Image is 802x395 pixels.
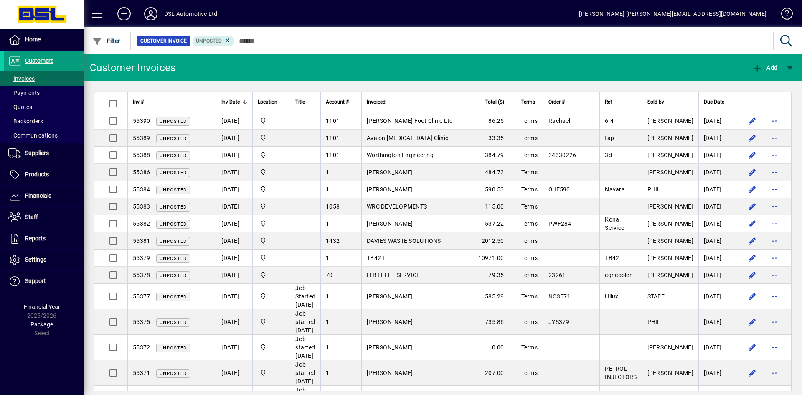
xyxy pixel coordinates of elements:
span: 1058 [326,203,340,210]
span: Unposted [160,294,187,300]
a: Financials [4,186,84,206]
span: Filter [92,38,120,44]
span: 55384 [133,186,150,193]
span: Reports [25,235,46,242]
span: Account # [326,97,349,107]
span: Terms [521,152,538,158]
span: Unposted [160,320,187,325]
td: -86.25 [471,112,515,130]
button: Add [750,60,779,75]
button: Edit [746,366,759,380]
span: Job Started [DATE] [295,285,315,308]
span: 1 [326,293,329,300]
span: Central [258,133,285,143]
span: TB42 [605,255,619,261]
td: 484.73 [471,164,515,181]
span: Central [258,317,285,326]
td: [DATE] [698,250,737,267]
td: 590.53 [471,181,515,198]
td: [DATE] [216,181,252,198]
td: 0.00 [471,335,515,360]
td: [DATE] [216,284,252,309]
span: 55381 [133,237,150,244]
div: Title [295,97,315,107]
span: Unposted [160,187,187,193]
td: 79.35 [471,267,515,284]
td: 10971.00 [471,250,515,267]
span: [PERSON_NAME] [367,186,413,193]
span: 1101 [326,135,340,141]
span: [PERSON_NAME] [647,272,693,278]
button: Profile [137,6,164,21]
a: Invoices [4,71,84,86]
span: [PERSON_NAME] [367,370,413,376]
span: Terms [521,203,538,210]
div: [PERSON_NAME] [PERSON_NAME][EMAIL_ADDRESS][DOMAIN_NAME] [579,7,766,20]
td: 585.29 [471,284,515,309]
span: 55386 [133,169,150,176]
td: 33.35 [471,130,515,147]
button: More options [767,114,781,127]
span: Products [25,171,49,178]
span: 55383 [133,203,150,210]
span: 70 [326,272,333,278]
span: Terms [521,135,538,141]
span: 1101 [326,152,340,158]
button: Edit [746,268,759,282]
div: Customer Invoices [90,61,175,74]
span: 23261 [548,272,566,278]
a: Knowledge Base [775,2,792,29]
span: Unposted [160,273,187,278]
span: Central [258,253,285,262]
mat-chip: Customer Invoice Status: Unposted [193,36,235,46]
button: Edit [746,183,759,196]
div: Inv Date [221,97,247,107]
td: [DATE] [216,232,252,250]
span: [PERSON_NAME] [367,319,413,325]
span: [PERSON_NAME] [647,255,693,261]
td: [DATE] [698,360,737,386]
span: PHIL [647,186,661,193]
button: More options [767,268,781,282]
span: [PERSON_NAME] [647,203,693,210]
span: NC3571 [548,293,571,300]
button: Edit [746,114,759,127]
td: 384.79 [471,147,515,164]
span: STAFF [647,293,665,300]
span: Navara [605,186,625,193]
span: GJE590 [548,186,570,193]
div: Ref [605,97,637,107]
span: [PERSON_NAME] [647,135,693,141]
span: 55382 [133,220,150,227]
span: Unposted [160,256,187,261]
a: Staff [4,207,84,228]
span: 1432 [326,237,340,244]
span: Ref [605,97,612,107]
span: Staff [25,214,38,220]
span: Customers [25,57,53,64]
td: [DATE] [698,215,737,232]
button: More options [767,217,781,230]
span: 1 [326,169,329,176]
button: Edit [746,290,759,303]
a: Support [4,271,84,292]
span: Order # [548,97,565,107]
span: Location [258,97,277,107]
td: [DATE] [698,309,737,335]
a: Communications [4,128,84,143]
span: Sold by [647,97,664,107]
button: More options [767,234,781,247]
span: PHIL [647,319,661,325]
button: More options [767,200,781,213]
button: Edit [746,148,759,162]
td: [DATE] [698,164,737,181]
span: 1101 [326,117,340,124]
span: Terms [521,117,538,124]
button: More options [767,166,781,179]
td: 2012.50 [471,232,515,250]
span: Terms [521,293,538,300]
span: Terms [521,186,538,193]
span: Central [258,236,285,245]
span: Communications [8,132,58,139]
span: 55379 [133,255,150,261]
